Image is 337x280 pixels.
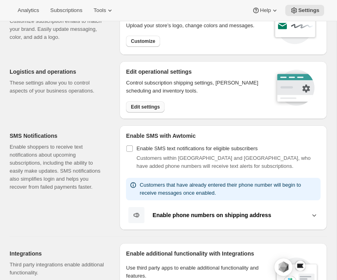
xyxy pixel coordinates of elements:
p: Enable shoppers to receive text notifications about upcoming subscriptions, including the ability... [10,143,107,191]
h2: Enable SMS with Awtomic [126,132,321,140]
button: Subscriptions [45,5,87,16]
button: Tools [89,5,119,16]
h2: SMS Notifications [10,132,107,140]
button: Settings [285,5,324,16]
button: Edit settings [126,101,164,113]
span: Analytics [18,7,39,14]
span: Enable SMS text notifications for eligible subscribers [136,145,258,151]
h2: Integrations [10,250,107,258]
b: Enable phone numbers on shipping address [152,212,271,218]
p: Third party integrations enable additional functionality. [10,261,107,277]
p: Customers that have already entered their phone number will begin to receive messages once enabled. [140,181,317,197]
span: Help [260,7,271,14]
h2: Edit operational settings [126,68,263,76]
button: Enable phone numbers on shipping address [126,207,321,224]
h2: Logistics and operations [10,68,107,76]
span: Edit settings [131,104,160,110]
span: Settings [298,7,319,14]
button: Help [247,5,284,16]
p: Customize subscription emails to match your brand. Easily update messaging, color, and add a logo. [10,17,107,41]
p: Use third party apps to enable additional functionality and features. [126,264,266,280]
span: Customize [131,38,155,44]
p: Control subscription shipping settings, [PERSON_NAME] scheduling and inventory tools. [126,79,263,95]
p: These settings allow you to control aspects of your business operations. [10,79,107,95]
span: Subscriptions [50,7,82,14]
p: Upload your store’s logo, change colors and messages. [126,22,254,30]
button: Analytics [13,5,44,16]
span: Customers within [GEOGRAPHIC_DATA] and [GEOGRAPHIC_DATA], who have added phone numbers will recei... [136,155,311,169]
span: Tools [93,7,106,14]
h2: Enable additional functionality with Integrations [126,250,266,258]
button: Customize [126,36,160,47]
